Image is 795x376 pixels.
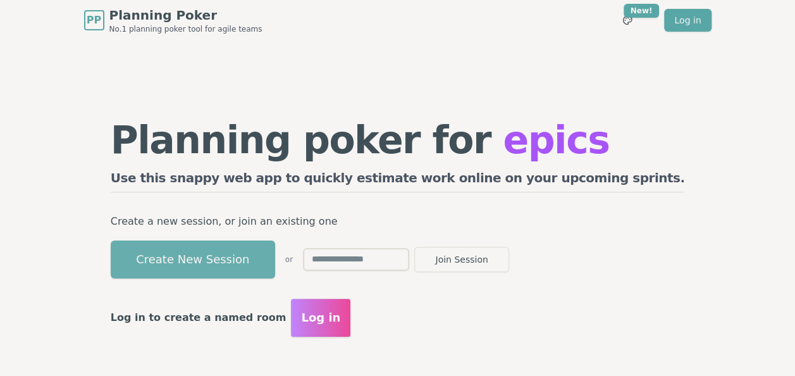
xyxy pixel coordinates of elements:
button: Join Session [414,247,509,272]
span: Log in [301,309,340,327]
button: New! [616,9,639,32]
a: Log in [664,9,711,32]
a: PPPlanning PokerNo.1 planning poker tool for agile teams [84,6,262,34]
p: Create a new session, or join an existing one [111,213,685,230]
div: New! [624,4,660,18]
span: epics [503,118,609,162]
span: PP [87,13,101,28]
span: No.1 planning poker tool for agile teams [109,24,262,34]
span: or [285,254,293,265]
p: Log in to create a named room [111,309,287,327]
h1: Planning poker for [111,121,685,159]
button: Log in [291,299,350,337]
span: Planning Poker [109,6,262,24]
button: Create New Session [111,241,275,279]
h2: Use this snappy web app to quickly estimate work online on your upcoming sprints. [111,169,685,192]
